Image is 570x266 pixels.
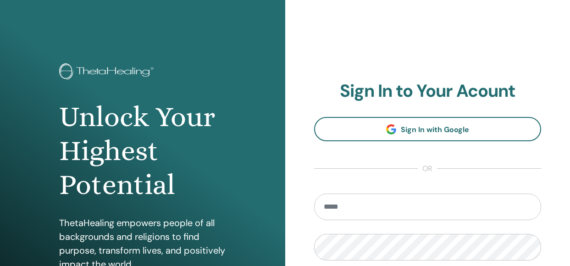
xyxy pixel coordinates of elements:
[59,100,226,202] h1: Unlock Your Highest Potential
[418,163,437,174] span: or
[314,117,542,141] a: Sign In with Google
[401,125,469,134] span: Sign In with Google
[314,81,542,102] h2: Sign In to Your Acount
